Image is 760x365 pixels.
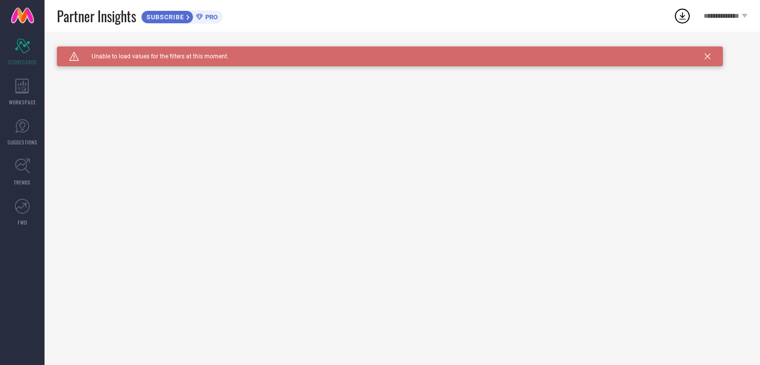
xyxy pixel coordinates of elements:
span: SCORECARDS [8,58,37,66]
span: Unable to load values for the filters at this moment. [79,53,229,60]
div: Open download list [673,7,691,25]
span: PRO [203,13,218,21]
span: FWD [18,219,27,226]
span: WORKSPACE [9,98,36,106]
span: Partner Insights [57,6,136,26]
span: SUGGESTIONS [7,138,38,146]
span: TRENDS [14,179,31,186]
span: SUBSCRIBE [142,13,187,21]
a: SUBSCRIBEPRO [141,8,223,24]
div: Unable to load filters at this moment. Please try later. [57,46,748,54]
